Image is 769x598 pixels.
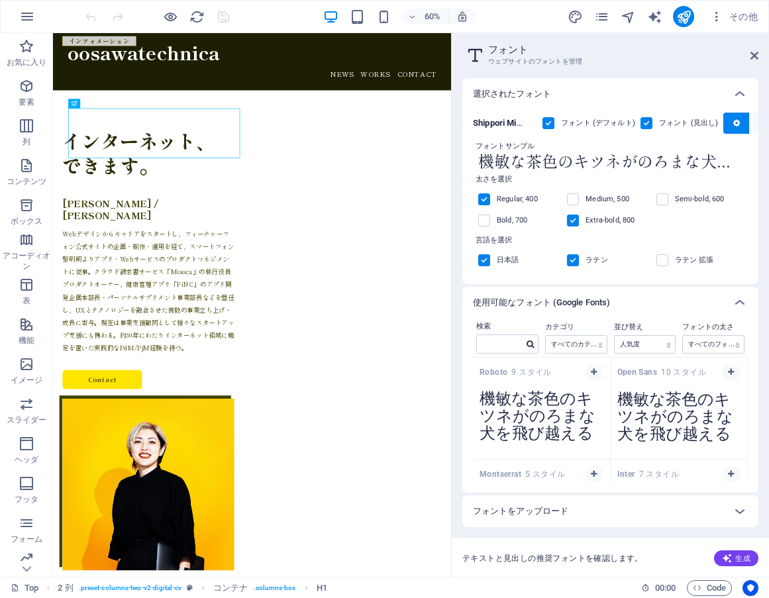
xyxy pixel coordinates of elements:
[462,553,643,564] span: テキストと見出しの推奨フォントを確認します。
[187,584,193,591] i: この要素はカスタマイズ可能なプリセットです
[722,553,750,564] span: 生成
[710,10,758,23] span: その他
[655,580,676,596] span: 00 00
[402,9,449,25] button: 60%
[58,580,327,596] nav: breadcrumb
[647,9,662,25] i: AI Writer
[162,9,178,25] button: プレビューモードを終了して編集を続けるには、ここをクリックしてください
[79,580,181,596] span: . preset-columns-two-v2-digital-cv
[473,86,551,102] h6: 選択されたフォント
[480,470,525,479] strong: Montserrat
[641,580,676,596] h6: セッション時間
[422,9,443,25] h6: 60%
[11,580,38,596] a: クリックして選択をキャンセルし、ダブルクリックしてページを開きます
[593,9,609,25] button: pages
[687,580,732,596] button: Code
[497,191,540,207] label: Regular, 400
[675,191,725,207] label: Semi-bold, 600
[488,44,758,56] h2: フォント
[617,368,662,377] strong: Open Sans
[58,580,73,596] span: クリックして選択し、ダブルクリックして編集します
[462,78,758,110] div: 選択されたフォント
[480,367,552,377] span: 9 スタイル
[462,287,758,319] div: 使用可能なフォント (Google Fonts)
[11,216,42,226] p: ボックス
[473,140,748,152] div: フォントサンプル
[561,115,635,131] label: フォント (デフォルト)
[586,252,629,268] label: ラテン
[7,176,47,187] p: コンテンツ
[189,9,205,25] button: reload
[462,495,758,527] div: フォントをアップロード
[473,173,748,186] p: 太さを選択
[620,9,636,25] button: navigator
[611,383,748,456] textarea: 機敏な茶色のキツネがのろまな犬を飛び越える
[473,118,535,128] b: Shippori Mincho
[621,9,636,25] i: ナビゲータ
[480,368,511,377] strong: Roboto
[586,213,635,228] label: Extra-bold, 800
[617,469,679,479] span: 7 スタイル
[743,580,758,596] button: Usercentrics
[213,580,248,596] span: クリックして選択し、ダブルクリックして編集します
[7,57,47,68] p: お気に入り
[473,117,526,129] p: Shippori Mincho
[473,295,610,311] h6: 使用可能なフォント (Google Fonts)
[19,335,34,346] p: 機能
[659,115,718,131] label: フォント (見出し)
[11,375,42,385] p: イメージ
[473,503,568,519] h6: フォントをアップロード
[253,580,295,596] span: . columns-box
[594,9,609,25] i: ページ (Ctrl+Alt+S)
[317,580,327,596] span: クリックして選択し、ダブルクリックして編集します
[568,9,583,25] i: デザイン (Ctrl+Alt+Y)
[646,9,662,25] button: text_generator
[497,213,540,228] label: Bold, 700
[15,494,38,505] p: フッタ
[476,319,538,334] label: 検索
[567,9,583,25] button: design
[614,319,676,335] label: 並び替え
[714,550,758,566] button: 生成
[456,11,468,23] i: サイズ変更時に、選択した端末にあわせてズームレベルを自動調整します。
[19,97,34,107] p: 要素
[15,454,38,465] p: ヘッダ
[693,580,726,596] span: Code
[7,415,47,425] p: スライダー
[617,470,639,479] strong: Inter
[23,295,30,306] p: 表
[676,9,692,25] i: 公開
[189,9,205,25] i: ページのリロード
[586,191,629,207] label: Medium, 500
[617,367,706,377] span: 10 スタイル
[23,136,30,147] p: 列
[480,469,565,479] span: 5 スタイル
[473,234,748,247] p: 言語を選択
[497,252,540,268] label: 日本語
[682,319,744,335] label: フォントの太さ
[488,56,732,68] h3: ウェブサイトのフォントを管理
[705,6,763,27] button: その他
[673,6,694,27] button: publish
[664,583,666,593] span: :
[675,252,718,268] label: ラテン 拡張
[473,383,610,456] textarea: 機敏な茶色のキツネがのろまな犬を飛び越える
[11,534,42,544] p: フォーム
[545,319,607,335] label: カテゴリ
